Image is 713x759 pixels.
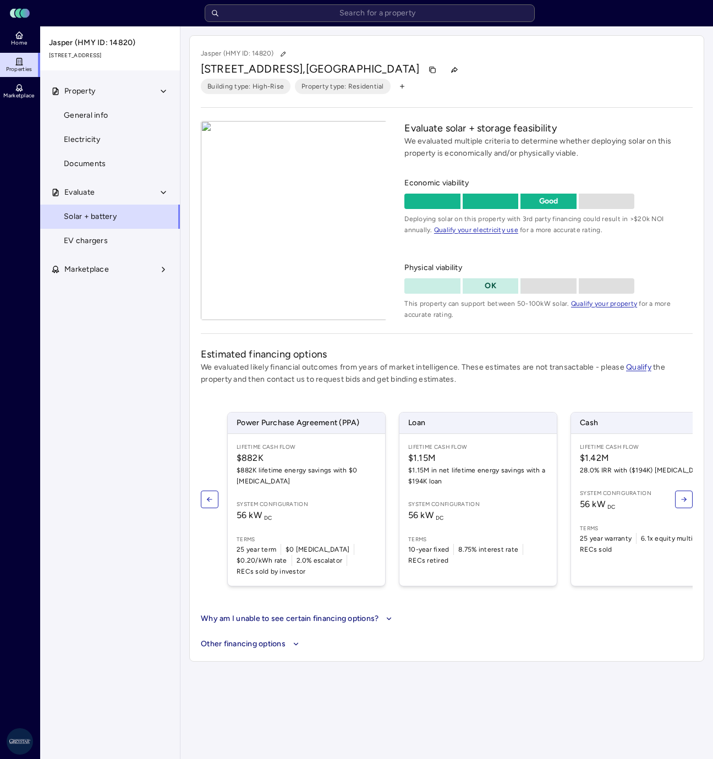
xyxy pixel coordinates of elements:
[237,465,376,487] span: $882K lifetime energy savings with $0 [MEDICAL_DATA]
[463,280,519,292] p: OK
[205,4,535,22] input: Search for a property
[237,500,376,509] span: System configuration
[641,533,703,544] span: 6.1x equity multiple
[436,514,444,521] sub: DC
[201,347,693,361] h2: Estimated financing options
[408,443,548,452] span: Lifetime Cash Flow
[7,728,33,755] img: Greystar AS
[227,412,386,586] a: Power Purchase Agreement (PPA)Lifetime Cash Flow$882K$882K lifetime energy savings with $0 [MEDIC...
[408,510,444,520] span: 56 kW
[40,103,180,128] a: General info
[580,499,616,509] span: 56 kW
[520,195,577,207] p: Good
[286,544,349,555] span: $0 [MEDICAL_DATA]
[399,412,557,586] a: LoanLifetime Cash Flow$1.15M$1.15M in net lifetime energy savings with a $194K loanSystem configu...
[580,533,632,544] span: 25 year warranty
[301,81,384,92] span: Property type: Residential
[40,152,180,176] a: Documents
[207,81,284,92] span: Building type: High-Rise
[571,300,637,307] a: Qualify your property
[40,205,180,229] a: Solar + battery
[237,535,376,544] span: Terms
[237,566,305,577] span: RECs sold by investor
[237,452,376,465] span: $882K
[404,213,693,235] span: Deploying solar on this property with 3rd party financing could result in >$20k NOI annually. for...
[201,361,693,386] p: We evaluated likely financial outcomes from years of market intelligence. These estimates are not...
[201,79,290,94] button: Building type: High-Rise
[201,62,306,75] span: [STREET_ADDRESS],
[264,514,272,521] sub: DC
[404,121,693,135] h2: Evaluate solar + storage feasibility
[64,186,95,199] span: Evaluate
[399,413,557,433] span: Loan
[237,443,376,452] span: Lifetime Cash Flow
[3,92,34,99] span: Marketplace
[49,37,172,49] span: Jasper (HMY ID: 14820)
[237,555,287,566] span: $0.20/kWh rate
[40,257,181,282] button: Marketplace
[297,555,343,566] span: 2.0% escalator
[40,229,180,253] a: EV chargers
[201,613,395,625] button: Why am I unable to see certain financing options?
[434,226,518,234] a: Qualify your electricity use
[201,638,693,650] button: Other financing options
[408,452,548,465] span: $1.15M
[408,555,448,566] span: RECs retired
[64,109,108,122] span: General info
[607,503,616,510] sub: DC
[295,79,391,94] button: Property type: Residential
[408,544,449,555] span: 10-year fixed
[408,465,548,487] span: $1.15M in net lifetime energy savings with a $194K loan
[404,298,693,320] span: This property can support between 50-100kW solar. for a more accurate rating.
[64,235,108,247] span: EV chargers
[306,62,420,75] span: [GEOGRAPHIC_DATA]
[580,544,612,555] span: RECs sold
[201,47,290,61] p: Jasper (HMY ID: 14820)
[404,135,693,159] p: We evaluated multiple criteria to determine whether deploying solar on this property is economica...
[40,128,180,152] a: Electricity
[64,85,95,97] span: Property
[64,134,100,146] span: Electricity
[626,362,651,372] a: Qualify
[40,180,181,205] button: Evaluate
[408,535,548,544] span: Terms
[408,500,548,509] span: System configuration
[404,262,693,274] span: Physical viability
[228,413,385,433] span: Power Purchase Agreement (PPA)
[64,263,109,276] span: Marketplace
[64,158,106,170] span: Documents
[64,211,117,223] span: Solar + battery
[404,177,693,189] span: Economic viability
[237,510,272,520] span: 56 kW
[11,40,27,46] span: Home
[6,66,32,73] span: Properties
[237,544,276,555] span: 25 year term
[49,51,172,60] span: [STREET_ADDRESS]
[40,79,181,103] button: Property
[458,544,518,555] span: 8.75% interest rate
